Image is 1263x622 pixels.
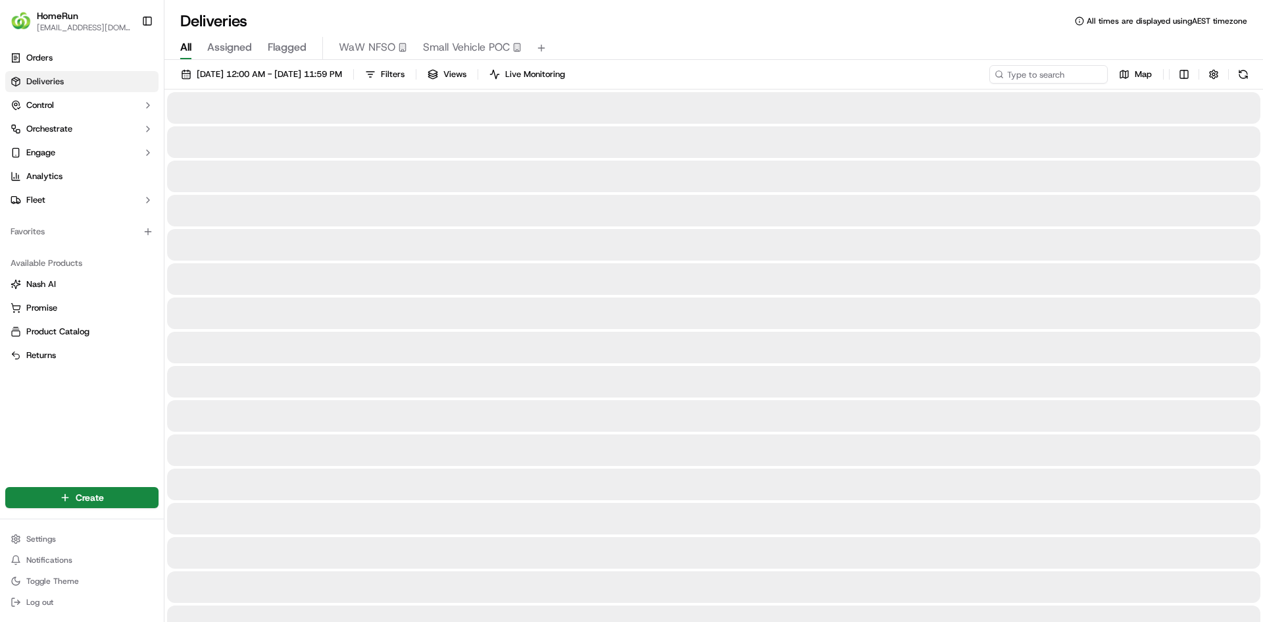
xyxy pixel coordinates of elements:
a: Orders [5,47,159,68]
button: HomeRunHomeRun[EMAIL_ADDRESS][DOMAIN_NAME] [5,5,136,37]
img: HomeRun [11,11,32,32]
span: Nash AI [26,278,56,290]
span: Settings [26,534,56,544]
span: Log out [26,597,53,608]
button: Nash AI [5,274,159,295]
button: Notifications [5,551,159,569]
h1: Deliveries [180,11,247,32]
span: Notifications [26,555,72,565]
span: All [180,39,191,55]
span: Product Catalog [26,326,89,338]
button: Returns [5,345,159,366]
span: Map [1135,68,1152,80]
button: Promise [5,298,159,319]
input: Type to search [989,65,1108,84]
button: Toggle Theme [5,572,159,590]
span: Filters [381,68,405,80]
span: Analytics [26,170,62,182]
div: Favorites [5,221,159,242]
a: Returns [11,350,153,361]
a: Deliveries [5,71,159,92]
span: Fleet [26,194,45,206]
span: Create [76,491,104,504]
span: WaW NFSO [339,39,395,55]
span: Flagged [268,39,307,55]
a: Product Catalog [11,326,153,338]
span: [DATE] 12:00 AM - [DATE] 11:59 PM [197,68,342,80]
button: Views [422,65,472,84]
button: Filters [359,65,410,84]
button: [EMAIL_ADDRESS][DOMAIN_NAME] [37,22,131,33]
a: Analytics [5,166,159,187]
span: Orchestrate [26,123,72,135]
button: Refresh [1234,65,1252,84]
div: Available Products [5,253,159,274]
span: Engage [26,147,55,159]
span: Live Monitoring [505,68,565,80]
button: Engage [5,142,159,163]
button: [DATE] 12:00 AM - [DATE] 11:59 PM [175,65,348,84]
span: Deliveries [26,76,64,88]
span: Assigned [207,39,252,55]
button: Live Monitoring [483,65,571,84]
span: Promise [26,302,57,314]
button: Fleet [5,190,159,211]
span: Orders [26,52,53,64]
button: Log out [5,593,159,611]
button: HomeRun [37,9,78,22]
span: Returns [26,350,56,361]
button: Product Catalog [5,321,159,342]
a: Nash AI [11,278,153,290]
span: All times are displayed using AEST timezone [1087,16,1247,26]
a: Promise [11,302,153,314]
span: Control [26,99,54,111]
button: Settings [5,530,159,548]
button: Orchestrate [5,118,159,140]
button: Control [5,95,159,116]
button: Map [1113,65,1158,84]
span: Views [443,68,466,80]
button: Create [5,487,159,508]
span: Toggle Theme [26,576,79,586]
span: Small Vehicle POC [423,39,510,55]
